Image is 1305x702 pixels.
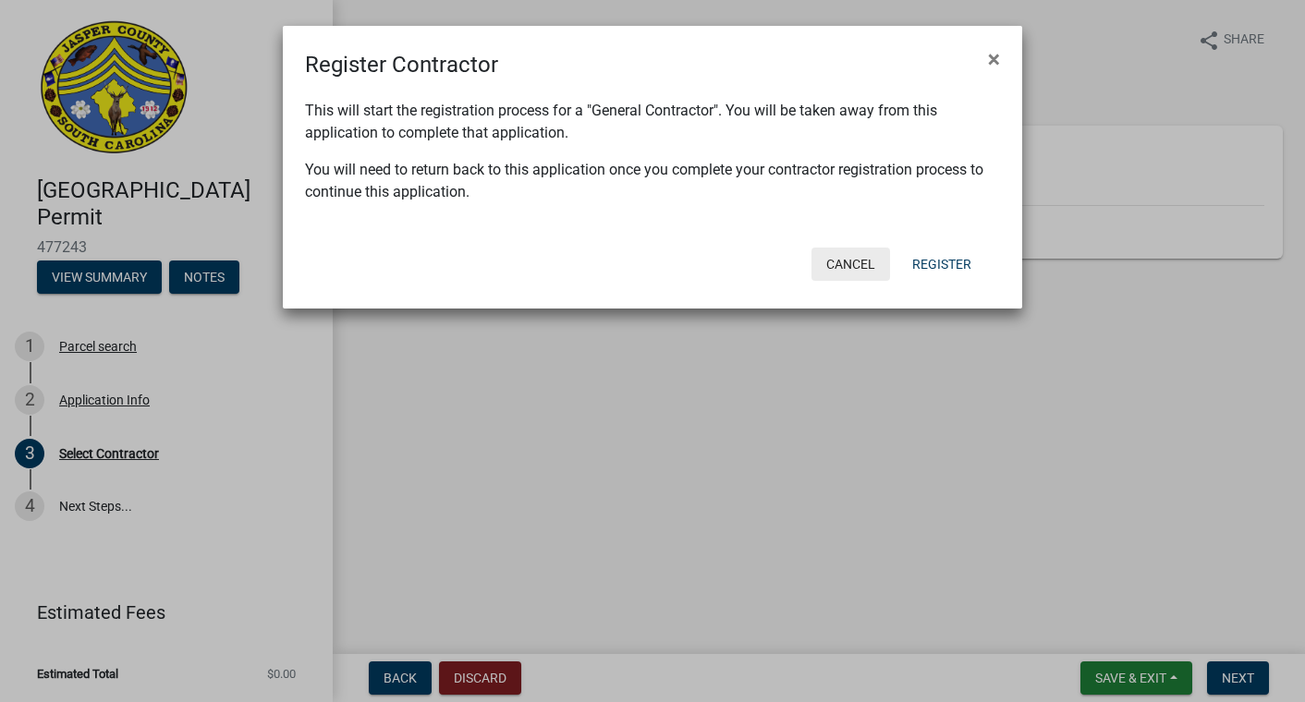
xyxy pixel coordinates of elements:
[988,46,1000,72] span: ×
[973,33,1015,85] button: Close
[305,100,1000,144] p: This will start the registration process for a "General Contractor". You will be taken away from ...
[811,248,890,281] button: Cancel
[897,248,986,281] button: Register
[305,48,498,81] h4: Register Contractor
[305,159,1000,203] p: You will need to return back to this application once you complete your contractor registration p...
